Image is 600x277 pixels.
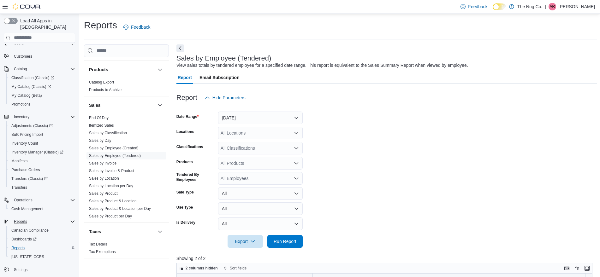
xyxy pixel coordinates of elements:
[89,199,137,203] a: Sales by Product & Location
[493,3,506,10] input: Dark Mode
[11,93,42,98] span: My Catalog (Beta)
[89,168,134,173] span: Sales by Invoice & Product
[9,227,75,234] span: Canadian Compliance
[11,52,75,60] span: Customers
[9,244,75,252] span: Reports
[89,214,132,219] span: Sales by Product per Day
[11,150,63,155] span: Inventory Manager (Classic)
[176,255,597,262] p: Showing 2 of 2
[89,153,141,158] span: Sales by Employee (Tendered)
[218,187,303,200] button: All
[9,140,75,147] span: Inventory Count
[176,190,194,195] label: Sale Type
[6,226,78,235] button: Canadian Compliance
[11,53,35,60] a: Customers
[89,102,101,108] h3: Sales
[6,252,78,261] button: [US_STATE] CCRS
[583,264,591,272] button: Enter fullscreen
[178,71,192,84] span: Report
[11,132,43,137] span: Bulk Pricing Import
[89,161,116,165] a: Sales by Invoice
[89,123,114,128] a: Itemized Sales
[11,266,75,274] span: Settings
[156,228,164,235] button: Taxes
[89,169,134,173] a: Sales by Invoice & Product
[14,66,27,72] span: Catalog
[9,122,55,130] a: Adjustments (Classic)
[228,235,263,248] button: Export
[6,157,78,165] button: Manifests
[231,235,259,248] span: Export
[274,238,296,245] span: Run Report
[11,159,27,164] span: Manifests
[11,237,37,242] span: Dashboards
[9,157,30,165] a: Manifests
[11,141,38,146] span: Inventory Count
[9,92,75,99] span: My Catalog (Beta)
[89,206,151,211] a: Sales by Product & Location per Day
[9,157,75,165] span: Manifests
[84,114,169,222] div: Sales
[89,116,109,120] a: End Of Day
[13,3,41,10] img: Cova
[218,112,303,124] button: [DATE]
[14,114,29,119] span: Inventory
[11,113,32,121] button: Inventory
[468,3,487,10] span: Feedback
[156,101,164,109] button: Sales
[176,62,468,69] div: View sales totals by tendered employee for a specified date range. This report is equivalent to t...
[9,253,47,261] a: [US_STATE] CCRS
[89,115,109,120] span: End Of Day
[89,191,118,196] span: Sales by Product
[9,148,75,156] span: Inventory Manager (Classic)
[1,65,78,73] button: Catalog
[11,65,29,73] button: Catalog
[89,153,141,158] a: Sales by Employee (Tendered)
[9,244,27,252] a: Reports
[176,129,194,134] label: Locations
[89,138,111,143] a: Sales by Day
[6,244,78,252] button: Reports
[458,0,490,13] a: Feedback
[11,102,31,107] span: Promotions
[6,100,78,109] button: Promotions
[294,130,299,136] button: Open list of options
[89,206,151,211] span: Sales by Product & Location per Day
[89,249,116,254] span: Tax Exemptions
[221,264,249,272] button: Sort fields
[176,94,197,101] h3: Report
[9,74,57,82] a: Classification (Classic)
[294,146,299,151] button: Open list of options
[84,240,169,258] div: Taxes
[218,202,303,215] button: All
[550,3,555,10] span: AR
[11,176,48,181] span: Transfers (Classic)
[6,165,78,174] button: Purchase Orders
[11,206,43,211] span: Cash Management
[156,66,164,73] button: Products
[9,227,51,234] a: Canadian Compliance
[11,218,30,225] button: Reports
[89,130,127,136] span: Sales by Classification
[6,91,78,100] button: My Catalog (Beta)
[186,266,218,271] span: 2 columns hidden
[199,71,240,84] span: Email Subscription
[9,140,41,147] a: Inventory Count
[176,55,271,62] h3: Sales by Employee (Tendered)
[1,113,78,121] button: Inventory
[176,44,184,52] button: Next
[14,198,33,203] span: Operations
[176,220,195,225] label: Is Delivery
[6,148,78,157] a: Inventory Manager (Classic)
[176,205,193,210] label: Use Type
[6,205,78,213] button: Cash Management
[9,175,75,182] span: Transfers (Classic)
[177,264,220,272] button: 2 columns hidden
[11,218,75,225] span: Reports
[11,196,35,204] button: Operations
[202,91,248,104] button: Hide Parameters
[89,146,139,150] a: Sales by Employee (Created)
